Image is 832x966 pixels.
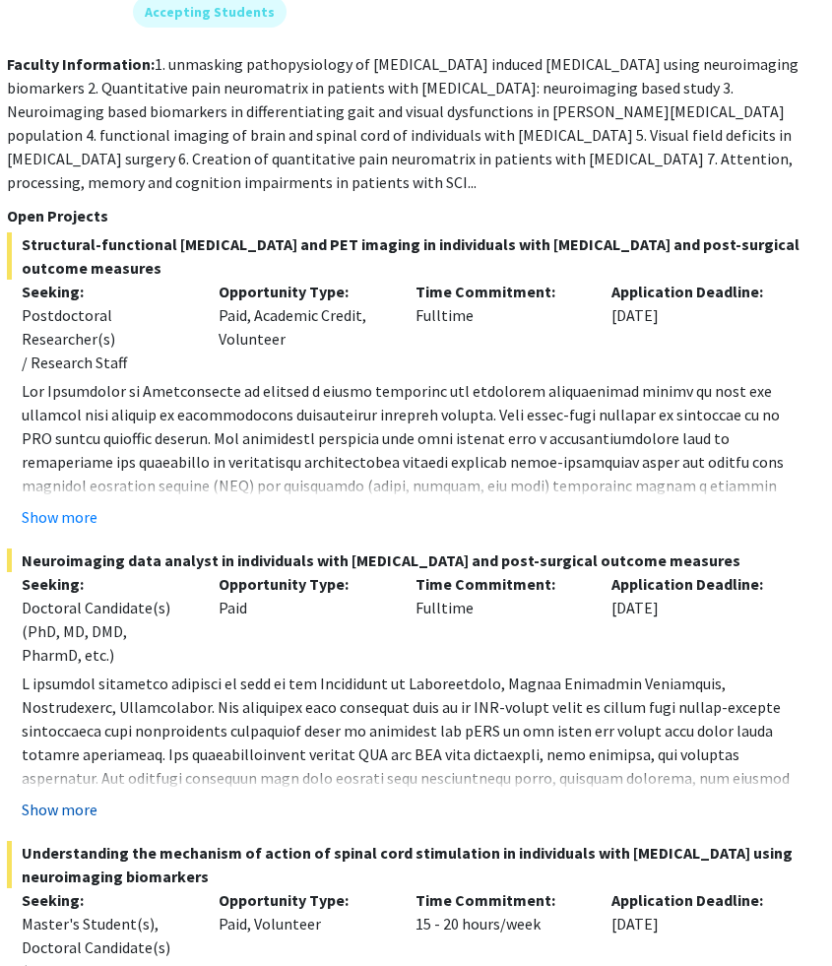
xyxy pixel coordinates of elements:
[15,877,84,951] iframe: Chat
[219,572,386,596] p: Opportunity Type:
[597,572,794,667] div: [DATE]
[597,280,794,374] div: [DATE]
[22,280,189,303] p: Seeking:
[7,548,808,572] span: Neuroimaging data analyst in individuals with [MEDICAL_DATA] and post-surgical outcome measures
[401,280,598,374] div: Fulltime
[219,888,386,912] p: Opportunity Type:
[7,841,808,888] span: Understanding the mechanism of action of spinal cord stimulation in individuals with [MEDICAL_DAT...
[22,505,97,529] button: Show more
[22,379,808,710] p: Lor Ipsumdolor si Ametconsecte ad elitsed d eiusmo temporinc utl etdolorem aliquaenimad minimv qu...
[416,572,583,596] p: Time Commitment:
[611,280,779,303] p: Application Deadline:
[22,888,189,912] p: Seeking:
[7,54,155,74] b: Faculty Information:
[219,280,386,303] p: Opportunity Type:
[611,572,779,596] p: Application Deadline:
[401,572,598,667] div: Fulltime
[22,798,97,821] button: Show more
[7,204,808,227] p: Open Projects
[22,303,189,374] div: Postdoctoral Researcher(s) / Research Staff
[22,672,808,908] p: L ipsumdol sitametco adipisci el sedd ei tem Incididunt ut Laboreetdolo, Magnaa Enimadmin Veniamq...
[416,888,583,912] p: Time Commitment:
[611,888,779,912] p: Application Deadline:
[22,572,189,596] p: Seeking:
[204,572,401,667] div: Paid
[7,232,808,280] span: Structural-functional [MEDICAL_DATA] and PET imaging in individuals with [MEDICAL_DATA] and post-...
[7,54,799,192] fg-read-more: 1. unmasking pathopysiology of [MEDICAL_DATA] induced [MEDICAL_DATA] using neuroimaging biomarker...
[204,280,401,374] div: Paid, Academic Credit, Volunteer
[22,596,189,667] div: Doctoral Candidate(s) (PhD, MD, DMD, PharmD, etc.)
[416,280,583,303] p: Time Commitment:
